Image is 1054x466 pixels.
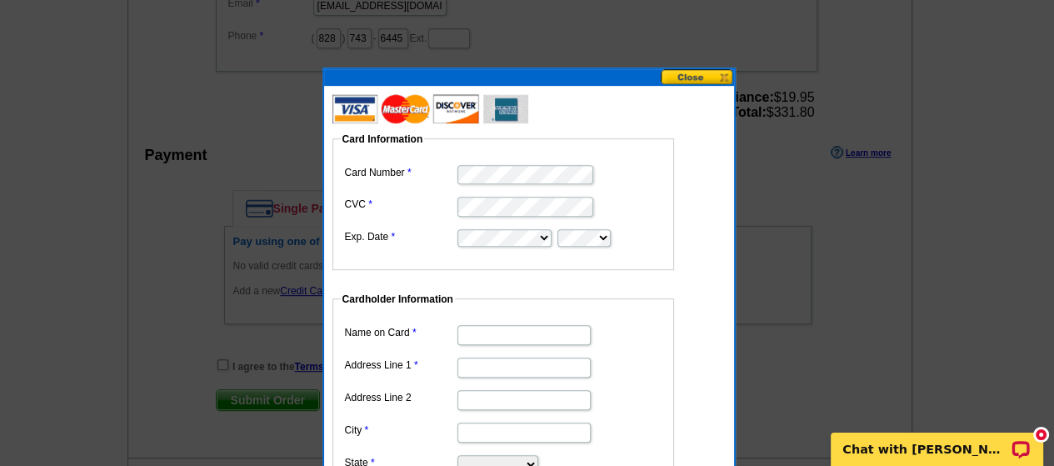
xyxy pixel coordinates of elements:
[345,325,456,340] label: Name on Card
[341,292,455,307] legend: Cardholder Information
[341,132,425,147] legend: Card Information
[345,390,456,405] label: Address Line 2
[345,165,456,180] label: Card Number
[345,358,456,373] label: Address Line 1
[345,423,456,438] label: City
[345,229,456,244] label: Exp. Date
[332,94,528,123] img: acceptedCards.gif
[820,413,1054,466] iframe: LiveChat chat widget
[345,197,456,212] label: CVC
